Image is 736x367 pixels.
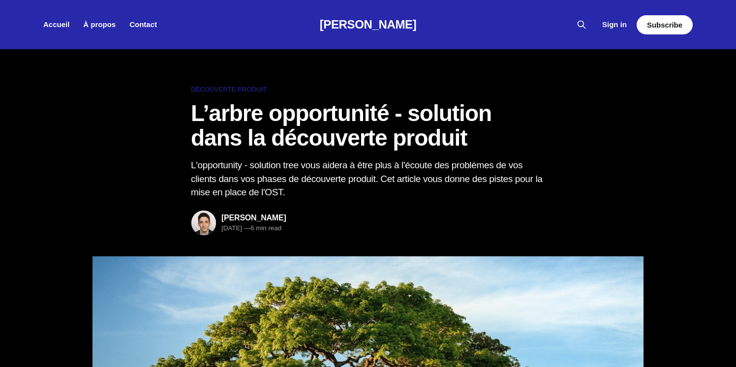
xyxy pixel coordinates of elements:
[602,19,627,31] a: Sign in
[191,158,545,199] p: L'opportunity - solution tree vous aidera à être plus à l'écoute des problèmes de vos clients dan...
[43,20,69,29] a: Accueil
[129,20,157,29] a: Contact
[191,101,545,151] h1: L’arbre opportunité - solution dans la découverte produit
[83,20,116,29] a: À propos
[574,17,589,32] button: Search this site
[643,319,736,367] iframe: portal-trigger
[320,18,417,31] a: [PERSON_NAME]
[221,214,286,222] a: [PERSON_NAME]
[637,15,693,34] a: Subscribe
[244,224,250,232] span: —
[221,224,242,232] time: [DATE]
[244,224,281,232] span: 6 min read
[191,211,216,235] img: Amokrane Tamine
[191,85,545,95] a: Découverte produit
